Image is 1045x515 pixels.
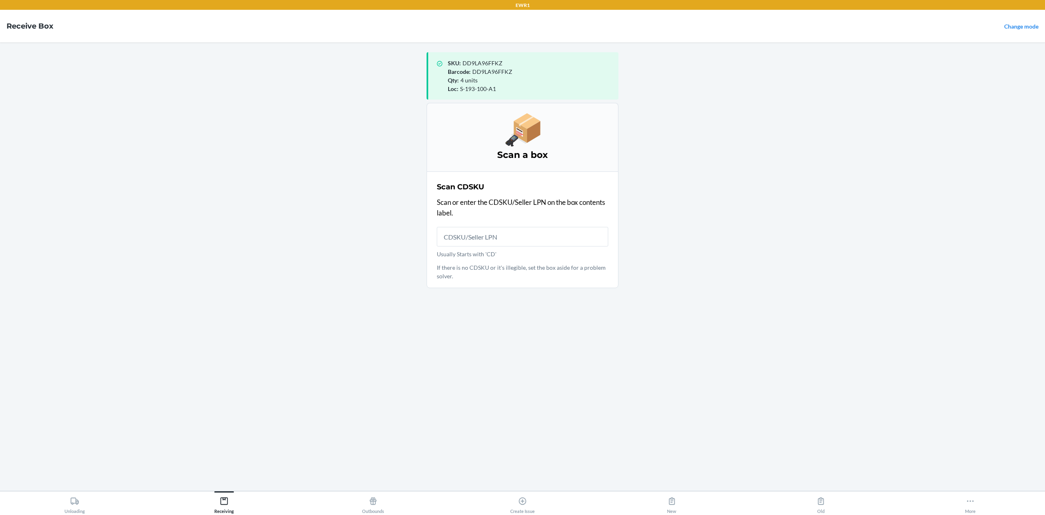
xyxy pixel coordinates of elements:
span: SKU : [448,60,461,67]
div: Old [816,493,825,514]
button: More [896,491,1045,514]
div: Unloading [64,493,85,514]
div: More [965,493,976,514]
div: Receiving [214,493,234,514]
span: S-193-100-A1 [460,85,496,92]
button: Outbounds [298,491,448,514]
h3: Scan a box [437,149,608,162]
span: Qty : [448,77,459,84]
a: Change mode [1004,23,1038,30]
div: New [667,493,676,514]
button: New [597,491,747,514]
span: DD9LA96FFKZ [472,68,512,75]
h4: Receive Box [7,21,53,31]
p: EWR1 [516,2,530,9]
span: Loc : [448,85,458,92]
p: Scan or enter the CDSKU/Seller LPN on the box contents label. [437,197,608,218]
span: DD9LA96FFKZ [462,60,502,67]
button: Receiving [149,491,299,514]
div: Create Issue [510,493,535,514]
input: Usually Starts with 'CD' [437,227,608,246]
span: Barcode : [448,68,471,75]
span: 4 units [460,77,478,84]
button: Old [747,491,896,514]
p: If there is no CDSKU or it's illegible, set the box aside for a problem solver. [437,263,608,280]
button: Create Issue [448,491,597,514]
h2: Scan CDSKU [437,182,484,192]
p: Usually Starts with 'CD' [437,250,608,258]
div: Outbounds [362,493,384,514]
